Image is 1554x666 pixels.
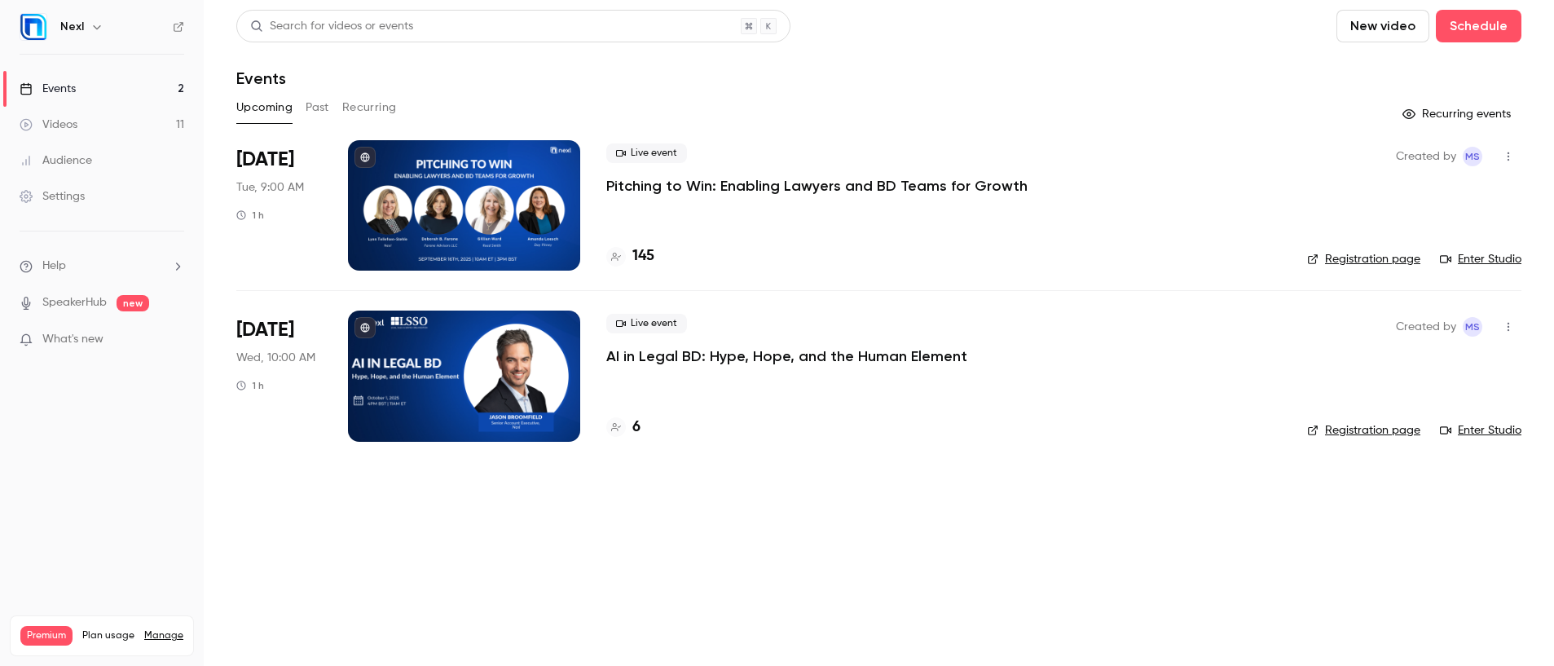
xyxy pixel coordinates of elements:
span: Premium [20,626,73,646]
span: Live event [606,314,687,333]
div: Settings [20,188,85,205]
h4: 6 [632,417,641,439]
a: Registration page [1307,251,1420,267]
span: MS [1465,147,1480,166]
div: Videos [20,117,77,133]
a: AI in Legal BD: Hype, Hope, and the Human Element [606,346,967,366]
button: New video [1336,10,1429,42]
button: Upcoming [236,95,293,121]
span: Wed, 10:00 AM [236,350,315,366]
img: Nexl [20,14,46,40]
div: Audience [20,152,92,169]
span: Tue, 9:00 AM [236,179,304,196]
h4: 145 [632,245,654,267]
span: Plan usage [82,629,134,642]
div: Oct 1 Wed, 10:00 AM (America/Chicago) [236,311,322,441]
a: Enter Studio [1440,251,1521,267]
div: Events [20,81,76,97]
div: Sep 16 Tue, 9:00 AM (America/Chicago) [236,140,322,271]
span: Melissa Strauss [1463,317,1482,337]
li: help-dropdown-opener [20,258,184,275]
span: [DATE] [236,147,294,173]
span: Created by [1396,147,1456,166]
a: SpeakerHub [42,294,107,311]
div: 1 h [236,209,264,222]
button: Recurring events [1395,101,1521,127]
button: Schedule [1436,10,1521,42]
a: 145 [606,245,654,267]
a: 6 [606,417,641,439]
h1: Events [236,68,286,88]
span: new [117,295,149,311]
a: Manage [144,629,183,642]
span: Live event [606,143,687,163]
a: Enter Studio [1440,422,1521,439]
button: Recurring [342,95,397,121]
span: [DATE] [236,317,294,343]
span: Help [42,258,66,275]
a: Registration page [1307,422,1420,439]
div: 1 h [236,379,264,392]
a: Pitching to Win: Enabling Lawyers and BD Teams for Growth [606,176,1028,196]
span: Melissa Strauss [1463,147,1482,166]
span: MS [1465,317,1480,337]
button: Past [306,95,329,121]
span: What's new [42,331,103,348]
h6: Nexl [60,19,84,35]
span: Created by [1396,317,1456,337]
div: Search for videos or events [250,18,413,35]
